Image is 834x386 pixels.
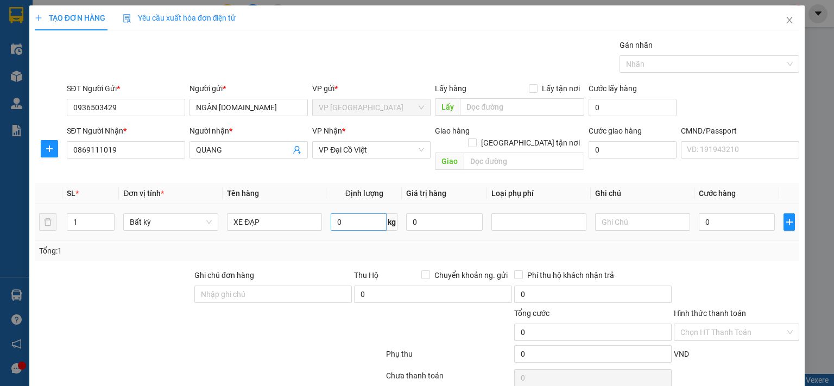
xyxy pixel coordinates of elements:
[67,125,185,137] div: SĐT Người Nhận
[785,16,794,24] span: close
[674,309,746,318] label: Hình thức thanh toán
[589,126,642,135] label: Cước giao hàng
[189,125,308,137] div: Người nhận
[595,213,690,231] input: Ghi Chú
[435,98,460,116] span: Lấy
[406,189,446,198] span: Giá trị hàng
[41,144,58,153] span: plus
[123,14,236,22] span: Yêu cầu xuất hóa đơn điện tử
[312,83,431,94] div: VP gửi
[435,126,470,135] span: Giao hàng
[102,27,454,40] li: 271 - [PERSON_NAME] - [GEOGRAPHIC_DATA] - [GEOGRAPHIC_DATA]
[194,286,352,303] input: Ghi chú đơn hàng
[487,183,591,204] th: Loại phụ phí
[620,41,653,49] label: Gán nhãn
[523,269,618,281] span: Phí thu hộ khách nhận trả
[477,137,584,149] span: [GEOGRAPHIC_DATA] tận nơi
[345,189,383,198] span: Định lượng
[130,214,212,230] span: Bất kỳ
[227,189,259,198] span: Tên hàng
[123,14,131,23] img: icon
[589,84,637,93] label: Cước lấy hàng
[784,213,795,231] button: plus
[67,189,75,198] span: SL
[227,213,322,231] input: VD: Bàn, Ghế
[14,74,161,110] b: GỬI : VP [GEOGRAPHIC_DATA]
[319,99,424,116] span: VP Trường Chinh
[35,14,105,22] span: TẠO ĐƠN HÀNG
[674,350,689,358] span: VND
[430,269,512,281] span: Chuyển khoản ng. gửi
[387,213,397,231] span: kg
[385,348,513,367] div: Phụ thu
[319,142,424,158] span: VP Đại Cồ Việt
[189,83,308,94] div: Người gửi
[123,189,164,198] span: Đơn vị tính
[591,183,694,204] th: Ghi chú
[464,153,584,170] input: Dọc đường
[14,14,95,68] img: logo.jpg
[460,98,584,116] input: Dọc đường
[406,213,482,231] input: 0
[194,271,254,280] label: Ghi chú đơn hàng
[784,218,794,226] span: plus
[589,141,677,159] input: Cước giao hàng
[312,126,342,135] span: VP Nhận
[538,83,584,94] span: Lấy tận nơi
[39,213,56,231] button: delete
[35,14,42,22] span: plus
[67,83,185,94] div: SĐT Người Gửi
[435,84,466,93] span: Lấy hàng
[699,189,736,198] span: Cước hàng
[774,5,805,36] button: Close
[293,145,301,154] span: user-add
[39,245,323,257] div: Tổng: 1
[41,140,58,157] button: plus
[514,309,549,318] span: Tổng cước
[354,271,378,280] span: Thu Hộ
[589,99,677,116] input: Cước lấy hàng
[435,153,464,170] span: Giao
[681,125,799,137] div: CMND/Passport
